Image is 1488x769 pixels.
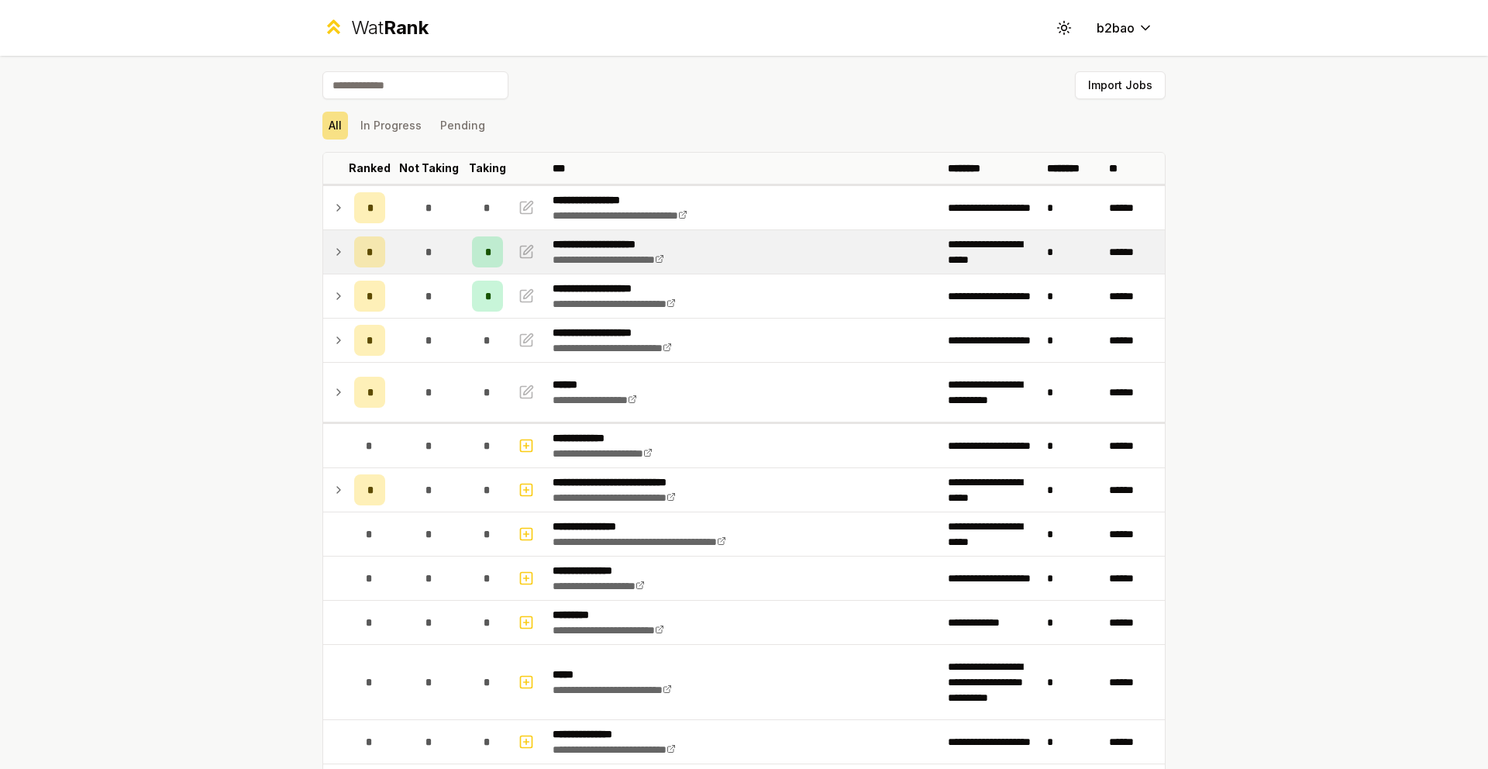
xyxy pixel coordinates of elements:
p: Taking [469,160,506,176]
p: Not Taking [399,160,459,176]
button: b2bao [1084,14,1166,42]
button: All [322,112,348,140]
span: b2bao [1097,19,1135,37]
span: Rank [384,16,429,39]
button: Import Jobs [1075,71,1166,99]
button: Pending [434,112,491,140]
p: Ranked [349,160,391,176]
div: Wat [351,16,429,40]
button: In Progress [354,112,428,140]
a: WatRank [322,16,429,40]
